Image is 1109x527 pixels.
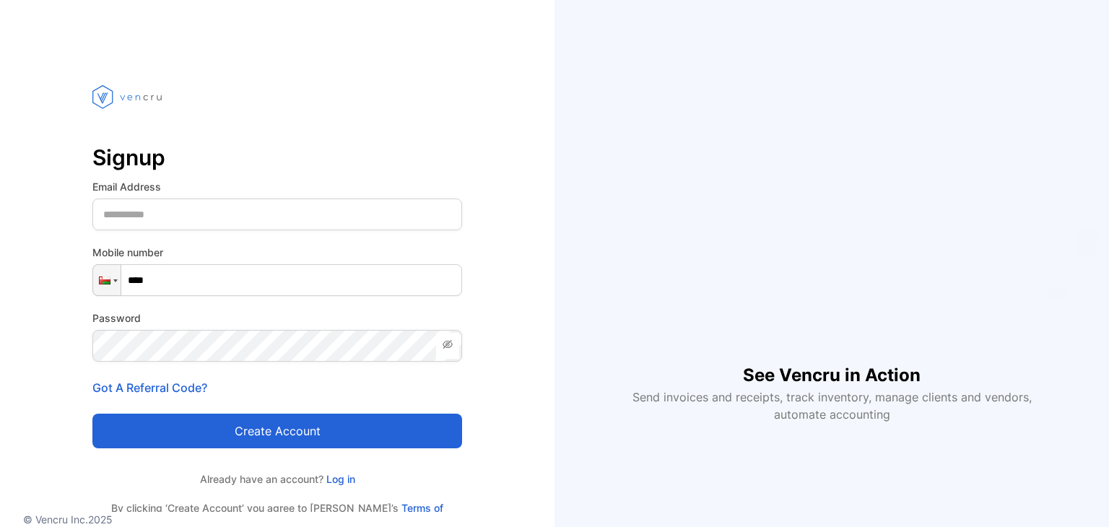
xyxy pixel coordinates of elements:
label: Mobile number [92,245,462,260]
a: Log in [323,473,355,485]
p: Send invoices and receipts, track inventory, manage clients and vendors, automate accounting [624,388,1040,423]
p: Got A Referral Code? [92,379,462,396]
iframe: YouTube video player [622,104,1041,339]
p: Already have an account? [92,471,462,487]
h1: See Vencru in Action [743,339,921,388]
div: Oman: + 968 [93,265,121,295]
button: Create account [92,414,462,448]
p: Signup [92,140,462,175]
label: Email Address [92,179,462,194]
img: vencru logo [92,58,165,136]
label: Password [92,310,462,326]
